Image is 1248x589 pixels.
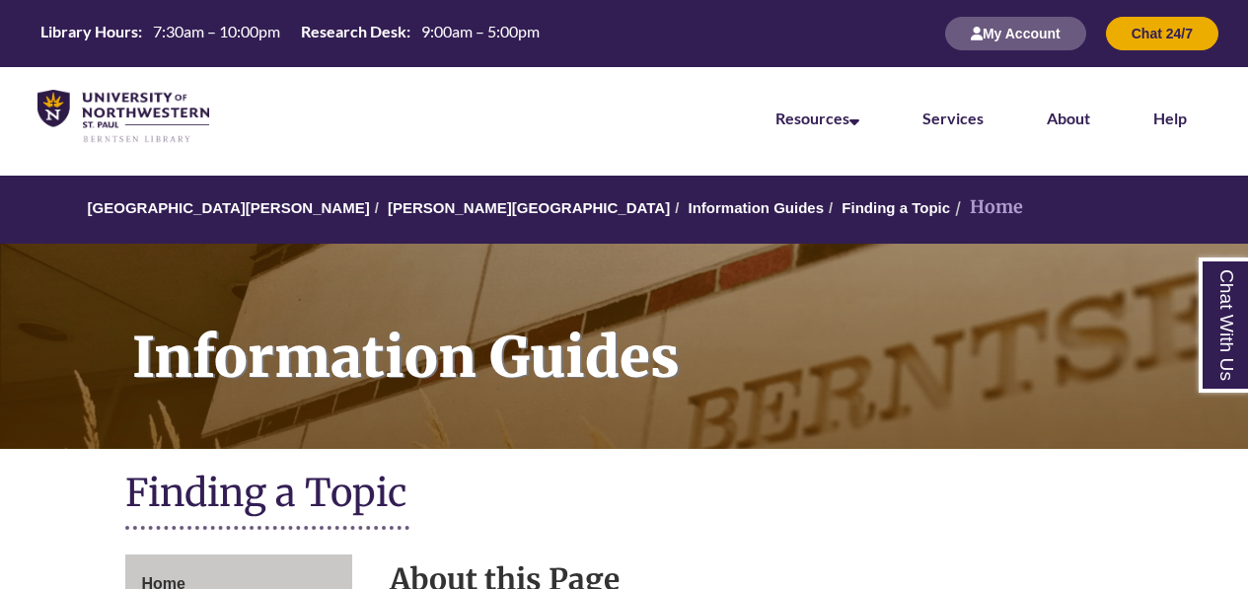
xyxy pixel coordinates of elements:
th: Research Desk: [293,21,413,42]
li: Home [950,193,1023,222]
table: Hours Today [33,21,548,45]
a: My Account [945,25,1086,41]
button: My Account [945,17,1086,50]
h1: Finding a Topic [125,469,1124,521]
th: Library Hours: [33,21,145,42]
a: Chat 24/7 [1106,25,1218,41]
img: UNWSP Library Logo [37,90,209,144]
a: Finding a Topic [842,199,950,216]
a: Hours Today [33,21,548,47]
a: About [1047,109,1090,127]
a: [GEOGRAPHIC_DATA][PERSON_NAME] [88,199,370,216]
a: Help [1153,109,1187,127]
button: Chat 24/7 [1106,17,1218,50]
span: 9:00am – 5:00pm [421,22,540,40]
a: Information Guides [688,199,824,216]
a: Services [922,109,984,127]
a: Resources [775,109,859,127]
span: 7:30am – 10:00pm [153,22,280,40]
h1: Information Guides [110,244,1248,423]
a: [PERSON_NAME][GEOGRAPHIC_DATA] [388,199,670,216]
